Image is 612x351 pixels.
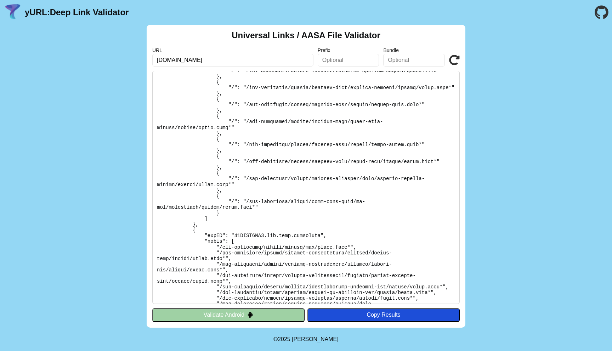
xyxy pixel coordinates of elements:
h2: Universal Links / AASA File Validator [232,30,380,40]
label: Bundle [383,47,445,53]
span: 2025 [278,336,290,342]
a: Michael Ibragimchayev's Personal Site [292,336,339,342]
input: Optional [318,54,379,67]
label: Prefix [318,47,379,53]
a: yURL:Deep Link Validator [25,7,129,17]
button: Copy Results [307,308,460,322]
label: URL [152,47,313,53]
footer: © [273,328,338,351]
img: yURL Logo [4,3,22,22]
pre: Lorem ipsu do: sitam://consectet-adipisci-87e48s.doeiusm.tem/.inci-utlab/etdol-mag-aliq-enimadmin... [152,71,460,304]
div: Copy Results [311,312,456,318]
input: Optional [383,54,445,67]
img: droidIcon.svg [247,312,253,318]
input: Required [152,54,313,67]
button: Validate Android [152,308,305,322]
